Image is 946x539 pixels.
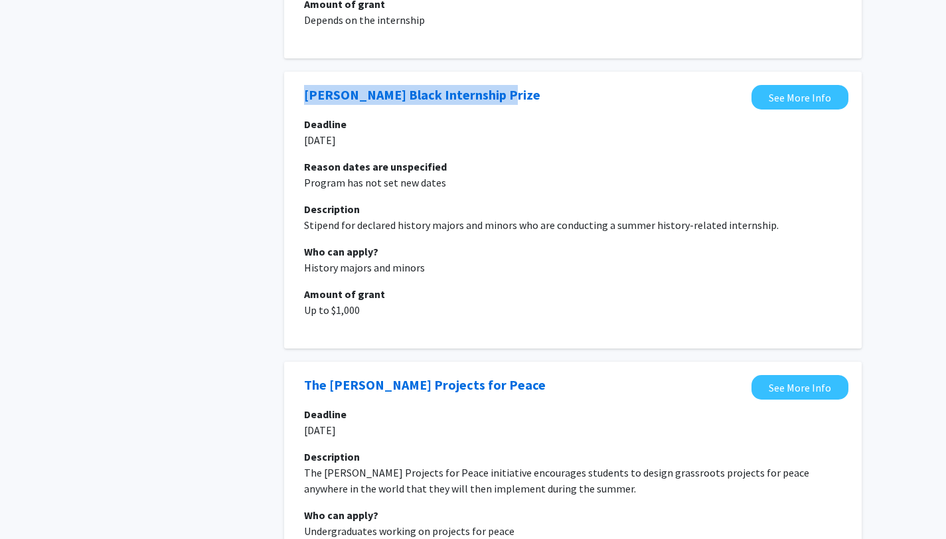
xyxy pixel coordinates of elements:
a: Opens in a new tab [304,85,540,105]
p: History majors and minors [304,260,842,275]
p: Up to $1,000 [304,302,842,318]
a: Opens in a new tab [304,375,546,395]
b: Deadline [304,408,347,421]
p: Depends on the internship [304,12,842,28]
a: Opens in a new tab [751,375,848,400]
p: [DATE] [304,422,842,438]
b: Description [304,450,360,463]
b: Who can apply? [304,245,378,258]
b: Who can apply? [304,508,378,522]
p: Undergraduates working on projects for peace [304,523,842,539]
b: Description [304,202,360,216]
p: [DATE] [304,132,842,148]
p: Program has not set new dates [304,175,842,191]
b: Reason dates are unspecified [304,160,447,173]
b: Deadline [304,117,347,131]
b: Amount of grant [304,287,385,301]
p: Stipend for declared history majors and minors who are conducting a summer history-related intern... [304,217,842,233]
a: Opens in a new tab [751,85,848,110]
p: The [PERSON_NAME] Projects for Peace initiative encourages students to design grassroots projects... [304,465,842,497]
iframe: Chat [10,479,56,529]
